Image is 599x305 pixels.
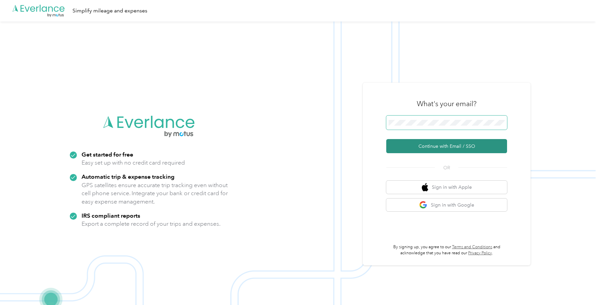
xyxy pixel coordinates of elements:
[435,164,458,171] span: OR
[82,173,174,180] strong: Automatic trip & expense tracking
[419,201,428,209] img: google logo
[82,212,140,219] strong: IRS compliant reports
[72,7,147,15] div: Simplify mileage and expenses
[82,151,133,158] strong: Get started for free
[386,199,507,212] button: google logoSign in with Google
[82,159,185,167] p: Easy set up with no credit card required
[417,99,477,108] h3: What's your email?
[82,220,220,228] p: Export a complete record of your trips and expenses.
[386,181,507,194] button: apple logoSign in with Apple
[468,251,492,256] a: Privacy Policy
[452,245,492,250] a: Terms and Conditions
[386,139,507,153] button: Continue with Email / SSO
[82,181,228,206] p: GPS satellites ensure accurate trip tracking even without cell phone service. Integrate your bank...
[386,244,507,256] p: By signing up, you agree to our and acknowledge that you have read our .
[422,183,429,191] img: apple logo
